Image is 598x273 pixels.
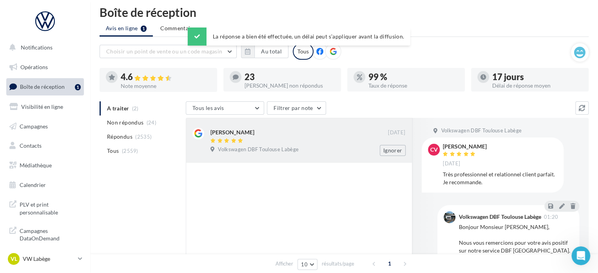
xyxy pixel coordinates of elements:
[210,128,254,136] div: [PERSON_NAME]
[147,119,156,126] span: (24)
[6,251,84,266] a: VL VW Labège
[245,73,335,81] div: 23
[293,43,313,60] div: Tous
[441,127,522,134] span: Volkswagen DBF Toulouse Labège
[21,103,63,110] span: Visibilité en ligne
[458,214,541,220] div: Volkswagen DBF Toulouse Labège
[121,83,211,89] div: Note moyenne
[492,73,582,81] div: 17 jours
[20,123,48,129] span: Campagnes
[301,261,308,268] span: 10
[5,118,85,135] a: Campagnes
[241,45,288,58] button: Au total
[218,146,299,153] span: Volkswagen DBF Toulouse Labège
[368,73,458,81] div: 99 %
[275,260,293,268] span: Afficher
[5,177,85,193] a: Calendrier
[267,101,326,115] button: Filtrer par note
[492,83,582,88] div: Délai de réponse moyen
[297,259,317,270] button: 10
[192,104,224,111] span: Tous les avis
[443,170,557,186] div: Très professionnel et relationnel client parfait. Je recommande.
[388,129,405,136] span: [DATE]
[5,196,85,219] a: PLV et print personnalisable
[322,260,354,268] span: résultats/page
[5,99,85,115] a: Visibilité en ligne
[23,255,75,263] p: VW Labège
[107,147,119,155] span: Tous
[100,6,589,18] div: Boîte de réception
[443,144,487,149] div: [PERSON_NAME]
[5,39,82,56] button: Notifications
[544,214,558,220] span: 01:20
[20,162,52,169] span: Médiathèque
[20,181,46,188] span: Calendrier
[430,146,438,154] span: CV
[5,137,85,154] a: Contacts
[380,145,406,156] button: Ignorer
[107,119,143,126] span: Non répondus
[245,83,335,88] div: [PERSON_NAME] non répondus
[20,142,42,149] span: Contacts
[75,84,81,90] div: 1
[443,160,460,167] span: [DATE]
[5,59,85,75] a: Opérations
[186,101,264,115] button: Tous les avis
[571,246,590,265] iframe: Intercom live chat
[5,157,85,174] a: Médiathèque
[383,257,396,270] span: 1
[160,24,198,32] span: Commentaires
[254,45,288,58] button: Au total
[106,48,222,55] span: Choisir un point de vente ou un code magasin
[20,199,81,216] span: PLV et print personnalisable
[368,83,458,88] div: Taux de réponse
[107,133,132,141] span: Répondus
[21,44,53,51] span: Notifications
[188,27,410,46] div: La réponse a bien été effectuée, un délai peut s’appliquer avant la diffusion.
[135,134,152,140] span: (2535)
[121,73,211,82] div: 4.6
[100,45,237,58] button: Choisir un point de vente ou un code magasin
[5,78,85,95] a: Boîte de réception1
[20,64,48,70] span: Opérations
[20,225,81,242] span: Campagnes DataOnDemand
[5,222,85,246] a: Campagnes DataOnDemand
[11,255,17,263] span: VL
[122,148,138,154] span: (2559)
[20,83,65,90] span: Boîte de réception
